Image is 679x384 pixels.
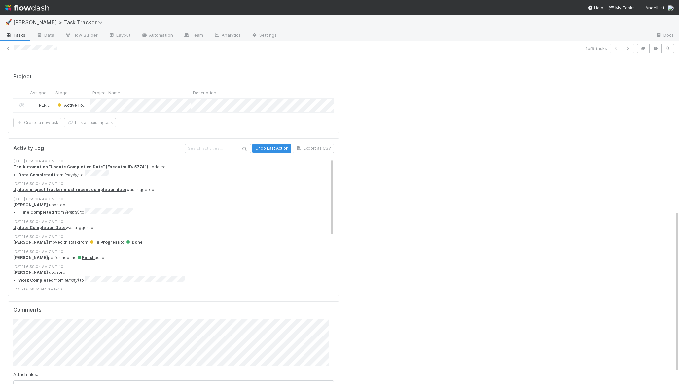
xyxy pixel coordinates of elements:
[13,164,339,178] div: updated:
[65,210,79,215] em: (empty)
[64,118,116,127] button: Link an existingtask
[667,5,674,11] img: avatar_8e0a024e-b700-4f9f-aecf-6f1e79dccd3c.png
[13,118,61,127] button: Create a newtask
[650,30,679,41] a: Docs
[18,172,53,177] strong: Date Completed
[13,202,48,207] strong: [PERSON_NAME]
[65,278,79,283] em: (empty)
[13,73,32,80] h5: Project
[13,264,339,270] div: [DATE] 6:59:04 AM GMT+10
[13,145,184,152] h5: Activity Log
[13,19,106,26] span: [PERSON_NAME] > Task Tracker
[13,255,48,260] strong: [PERSON_NAME]
[13,255,339,261] div: performed the action.
[586,45,607,52] span: 1 of 9 tasks
[37,102,71,108] span: [PERSON_NAME]
[30,89,52,96] span: Assigned To
[5,19,12,25] span: 🚀
[13,158,339,164] div: [DATE] 6:59:04 AM GMT+10
[125,240,143,245] span: Done
[92,89,120,96] span: Project Name
[185,144,251,153] input: Search activities...
[56,102,123,108] span: Active Focus (Current Week)
[56,102,87,108] div: Active Focus (Current Week)
[13,287,339,292] div: [DATE] 6:58:51 AM GMT+10
[89,240,120,245] span: In Progress
[13,225,66,230] a: Update Completion Date
[65,32,98,38] span: Flow Builder
[31,30,59,41] a: Data
[55,89,68,96] span: Stage
[5,32,26,38] span: Tasks
[77,255,95,260] a: Finish
[13,181,339,187] div: [DATE] 6:59:04 AM GMT+10
[13,371,38,378] label: Attach files:
[59,30,103,41] a: Flow Builder
[252,144,291,153] button: Undo Last Action
[13,240,339,245] div: moved this task from to
[193,89,216,96] span: Description
[208,30,246,41] a: Analytics
[13,219,339,225] div: [DATE] 6:59:04 AM GMT+10
[13,307,334,313] h5: Comments
[18,210,54,215] strong: Time Completed
[246,30,282,41] a: Settings
[18,276,339,284] li: from to
[609,5,635,10] span: My Tasks
[136,30,178,41] a: Automation
[13,240,48,245] strong: [PERSON_NAME]
[18,208,339,216] li: from to
[5,2,49,13] img: logo-inverted-e16ddd16eac7371096b0.svg
[103,30,136,41] a: Layout
[293,144,334,153] button: Export as CSV
[31,102,36,108] img: avatar_8e0a024e-b700-4f9f-aecf-6f1e79dccd3c.png
[13,187,126,192] a: Update project tracker most recent completion date
[18,278,54,283] strong: Work Completed
[13,249,339,255] div: [DATE] 6:59:04 AM GMT+10
[13,225,339,231] div: was triggered
[645,5,664,10] span: AngelList
[13,164,148,169] a: The Automation "Update Completion Date" (Executor ID: 57741)
[13,234,339,240] div: [DATE] 6:59:04 AM GMT+10
[64,172,79,177] em: (empty)
[178,30,208,41] a: Team
[31,102,50,108] div: [PERSON_NAME]
[609,4,635,11] a: My Tasks
[13,196,339,202] div: [DATE] 6:59:04 AM GMT+10
[588,4,603,11] div: Help
[13,202,339,216] div: updated:
[18,170,339,178] li: from to
[13,187,339,193] div: was triggered
[13,270,339,283] div: updated:
[13,270,48,275] strong: [PERSON_NAME]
